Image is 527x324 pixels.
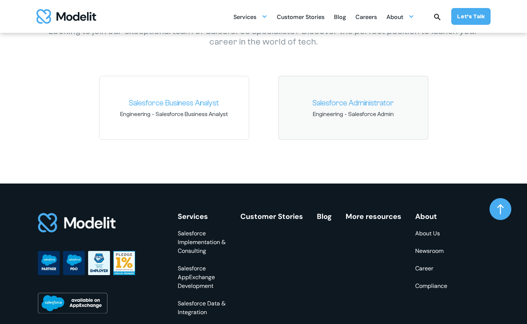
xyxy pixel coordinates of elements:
img: arrow up [497,204,504,214]
div: Careers [355,11,377,25]
a: Careers [355,9,377,24]
a: Customer Stories [277,9,325,24]
a: Career [415,264,447,273]
a: home [36,9,96,24]
a: Salesforce Administrator [284,97,422,109]
span: - [105,110,243,118]
span: Engineering [313,110,343,118]
a: About Us [415,229,447,238]
a: Let’s Talk [451,8,491,25]
span: Salesforce Admin [348,110,394,118]
span: Engineering [120,110,150,118]
div: About [386,9,414,24]
a: Customer Stories [240,212,303,221]
div: Services [178,212,227,220]
a: Newsroom [415,247,447,255]
a: Salesforce Implementation & Consulting [178,229,227,255]
span: - [284,110,422,118]
a: Salesforce AppExchange Development [178,264,227,290]
a: Salesforce Business Analyst [105,97,243,109]
div: Customer Stories [277,11,325,25]
div: About [415,212,447,220]
a: Blog [317,212,332,221]
p: Looking to join our exceptional team of Salesforce specialists? Discover the perfect position to ... [38,26,489,47]
div: Services [233,9,267,24]
div: Let’s Talk [457,12,485,20]
a: Blog [334,9,346,24]
img: footer logo [38,212,117,233]
div: About [386,11,403,25]
a: More resources [346,212,401,221]
span: Salesforce Business Analyst [156,110,228,118]
a: Compliance [415,282,447,290]
div: Blog [334,11,346,25]
div: Services [233,11,256,25]
img: modelit logo [36,9,96,24]
a: Salesforce Data & Integration [178,299,227,317]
